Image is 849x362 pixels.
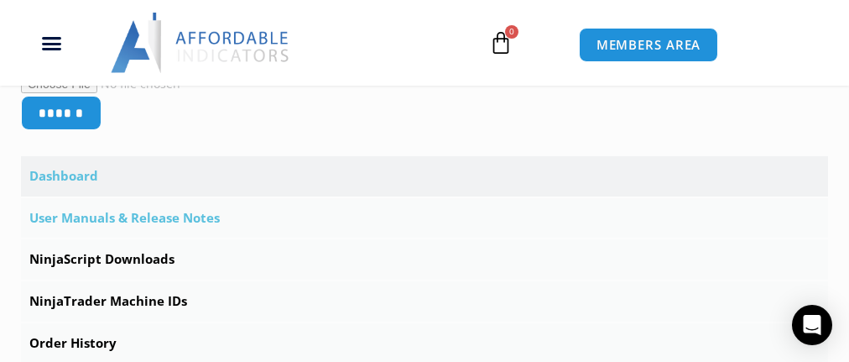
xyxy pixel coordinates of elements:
[9,27,93,59] div: Menu Toggle
[505,25,518,39] span: 0
[596,39,701,51] span: MEMBERS AREA
[464,18,538,67] a: 0
[21,239,828,280] a: NinjaScript Downloads
[111,13,291,73] img: LogoAI | Affordable Indicators – NinjaTrader
[792,305,832,345] div: Open Intercom Messenger
[21,198,828,239] a: User Manuals & Release Notes
[21,156,828,197] a: Dashboard
[21,281,828,322] a: NinjaTrader Machine IDs
[579,28,719,62] a: MEMBERS AREA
